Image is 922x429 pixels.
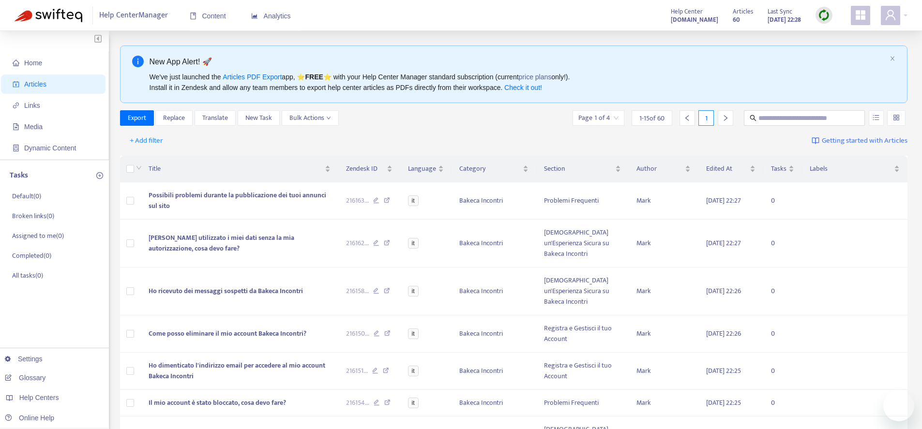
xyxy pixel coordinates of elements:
span: right [722,115,729,121]
img: sync.dc5367851b00ba804db3.png [818,9,830,21]
span: close [890,56,895,61]
span: Translate [202,113,228,123]
span: Bulk Actions [289,113,331,123]
span: home [13,59,19,66]
span: Tasks [771,163,786,174]
td: Bakeca Incontri [452,182,536,220]
strong: 60 [733,15,740,25]
span: Help Centers [19,394,59,401]
b: FREE [305,73,323,81]
td: 0 [763,315,802,353]
th: Labels [802,156,907,182]
td: 0 [763,353,802,390]
th: Edited At [698,156,763,182]
span: it [408,398,419,408]
th: Language [400,156,452,182]
span: [DATE] 22:25 [706,365,741,376]
span: Edited At [706,163,748,174]
td: Bakeca Incontri [452,267,536,315]
td: 0 [763,267,802,315]
span: search [750,115,756,121]
span: link [13,102,19,109]
span: container [13,145,19,151]
span: it [408,286,419,296]
iframe: Pulsante per aprire la finestra di messaggistica [883,390,914,421]
a: Glossary [5,374,45,382]
span: file-image [13,123,19,130]
span: user [885,9,896,21]
span: 216151 ... [346,366,368,376]
span: Dynamic Content [24,144,76,152]
span: appstore [855,9,866,21]
span: Possibili problemi durante la pubblicazione dei tuoi annunci sul sito [149,190,326,211]
td: 0 [763,220,802,267]
span: Home [24,59,42,67]
strong: [DATE] 22:28 [768,15,801,25]
td: Registra e Gestisci il tuo Account [536,353,629,390]
td: Bakeca Incontri [452,315,536,353]
a: Settings [5,355,43,363]
span: down [136,165,142,171]
p: Assigned to me ( 0 ) [12,231,64,241]
td: Mark [629,315,698,353]
span: Analytics [251,12,291,20]
span: area-chart [251,13,258,19]
span: unordered-list [873,114,879,121]
span: account-book [13,81,19,88]
span: [DATE] 22:26 [706,328,741,339]
span: down [326,116,331,120]
td: 0 [763,182,802,220]
td: [DEMOGRAPHIC_DATA] un'Esperienza Sicura su Bakeca Incontri [536,267,629,315]
span: [DATE] 22:27 [706,237,741,249]
td: Bakeca Incontri [452,353,536,390]
span: [DATE] 22:26 [706,285,741,296]
td: Problemi Frequenti [536,390,629,416]
span: 216163 ... [346,195,369,206]
span: it [408,195,419,206]
td: Registra e Gestisci il tuo Account [536,315,629,353]
td: Mark [629,267,698,315]
span: Ho dimenticato l'indirizzo email per accedere al mio account Bakeca Incontri [149,360,325,382]
td: Bakeca Incontri [452,220,536,267]
span: info-circle [132,56,144,67]
td: Mark [629,182,698,220]
button: unordered-list [869,110,884,126]
span: Il mio account è stato bloccato, cosa devo fare? [149,397,286,408]
td: 0 [763,390,802,416]
span: plus-circle [96,172,103,179]
span: Zendesk ID [346,163,385,174]
td: Problemi Frequenti [536,182,629,220]
span: Come posso eliminare il mio account Bakeca Incontri? [149,328,306,339]
a: price plans [519,73,552,81]
span: Media [24,123,43,131]
span: Replace [163,113,185,123]
span: Category [459,163,521,174]
button: Translate [195,110,236,126]
a: Online Help [5,414,54,422]
span: [DATE] 22:25 [706,397,741,408]
td: Mark [629,220,698,267]
span: it [408,238,419,249]
span: it [408,328,419,339]
td: Mark [629,353,698,390]
span: 216154 ... [346,398,369,408]
th: Section [536,156,629,182]
button: Replace [155,110,193,126]
span: Title [149,163,323,174]
p: Completed ( 0 ) [12,251,51,261]
a: Check it out! [504,84,542,91]
span: 216158 ... [346,286,369,296]
button: + Add filter [122,133,170,148]
span: Articles [24,80,46,88]
td: Bakeca Incontri [452,390,536,416]
p: Tasks [10,170,28,181]
th: Category [452,156,536,182]
span: Links [24,102,40,109]
p: Broken links ( 0 ) [12,211,54,221]
button: close [890,56,895,62]
div: We've just launched the app, ⭐ ⭐️ with your Help Center Manager standard subscription (current on... [150,72,886,93]
th: Author [629,156,698,182]
span: Content [190,12,226,20]
button: Export [120,110,154,126]
td: [DEMOGRAPHIC_DATA] un'Esperienza Sicura su Bakeca Incontri [536,220,629,267]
